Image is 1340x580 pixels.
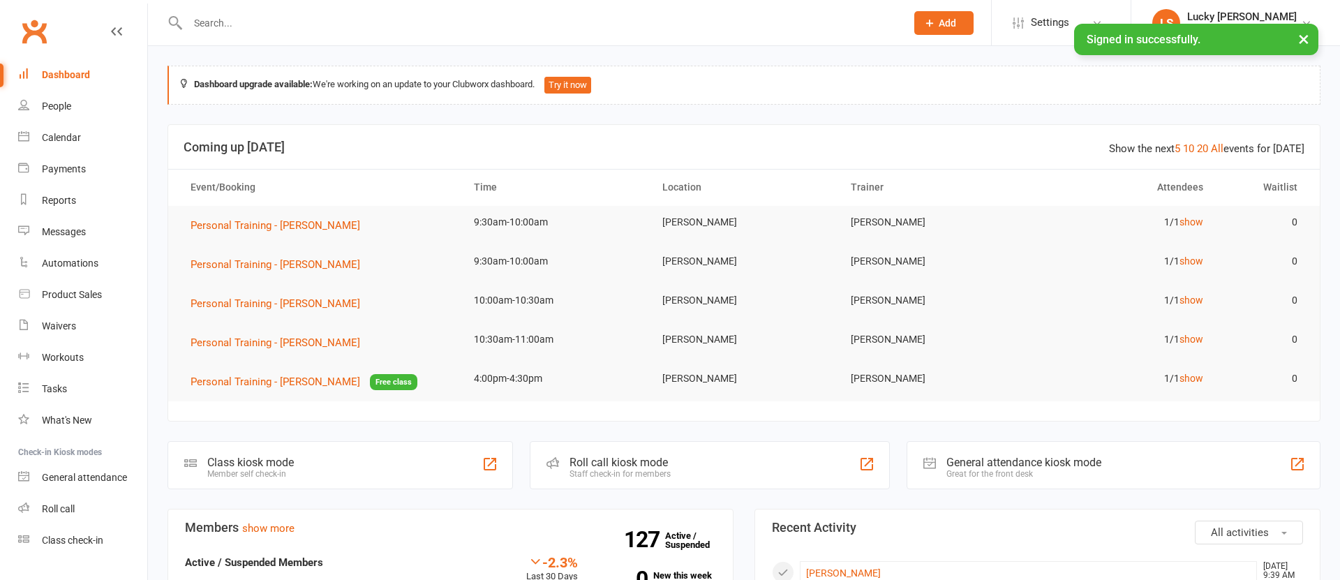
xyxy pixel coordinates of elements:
[191,219,360,232] span: Personal Training - [PERSON_NAME]
[1195,521,1303,544] button: All activities
[1211,142,1223,155] a: All
[18,185,147,216] a: Reports
[1216,170,1310,205] th: Waitlist
[18,405,147,436] a: What's New
[939,17,956,29] span: Add
[624,529,665,550] strong: 127
[207,456,294,469] div: Class kiosk mode
[1216,206,1310,239] td: 0
[185,521,716,535] h3: Members
[526,554,578,570] div: -2.3%
[1027,362,1215,395] td: 1/1
[461,245,650,278] td: 9:30am-10:00am
[1291,24,1316,54] button: ×
[18,279,147,311] a: Product Sales
[569,456,671,469] div: Roll call kiosk mode
[914,11,974,35] button: Add
[838,245,1027,278] td: [PERSON_NAME]
[191,297,360,310] span: Personal Training - [PERSON_NAME]
[1216,245,1310,278] td: 0
[191,334,370,351] button: Personal Training - [PERSON_NAME]
[838,206,1027,239] td: [PERSON_NAME]
[42,132,81,143] div: Calendar
[1179,255,1203,267] a: show
[1027,245,1215,278] td: 1/1
[42,289,102,300] div: Product Sales
[18,154,147,185] a: Payments
[650,170,838,205] th: Location
[665,521,727,560] a: 127Active / Suspended
[191,336,360,349] span: Personal Training - [PERSON_NAME]
[18,59,147,91] a: Dashboard
[184,13,896,33] input: Search...
[1256,562,1302,580] time: [DATE] 9:39 AM
[1211,526,1269,539] span: All activities
[1216,284,1310,317] td: 0
[191,258,360,271] span: Personal Training - [PERSON_NAME]
[184,140,1304,154] h3: Coming up [DATE]
[42,69,90,80] div: Dashboard
[838,323,1027,356] td: [PERSON_NAME]
[838,362,1027,395] td: [PERSON_NAME]
[1183,142,1194,155] a: 10
[1109,140,1304,157] div: Show the next events for [DATE]
[1031,7,1069,38] span: Settings
[42,472,127,483] div: General attendance
[1027,170,1215,205] th: Attendees
[806,567,881,579] a: [PERSON_NAME]
[18,373,147,405] a: Tasks
[178,170,461,205] th: Event/Booking
[42,163,86,174] div: Payments
[18,462,147,493] a: General attendance kiosk mode
[838,170,1027,205] th: Trainer
[1087,33,1200,46] span: Signed in successfully.
[18,493,147,525] a: Roll call
[946,469,1101,479] div: Great for the front desk
[650,245,838,278] td: [PERSON_NAME]
[461,284,650,317] td: 10:00am-10:30am
[1179,334,1203,345] a: show
[1027,284,1215,317] td: 1/1
[772,521,1303,535] h3: Recent Activity
[544,77,591,94] button: Try it now
[838,284,1027,317] td: [PERSON_NAME]
[207,469,294,479] div: Member self check-in
[191,375,360,388] span: Personal Training - [PERSON_NAME]
[461,170,650,205] th: Time
[42,320,76,332] div: Waivers
[1187,23,1297,36] div: Bodyline Fitness
[461,206,650,239] td: 9:30am-10:00am
[18,342,147,373] a: Workouts
[650,284,838,317] td: [PERSON_NAME]
[42,383,67,394] div: Tasks
[1179,295,1203,306] a: show
[650,206,838,239] td: [PERSON_NAME]
[18,311,147,342] a: Waivers
[42,101,71,112] div: People
[18,122,147,154] a: Calendar
[191,373,417,391] button: Personal Training - [PERSON_NAME]Free class
[42,535,103,546] div: Class check-in
[242,522,295,535] a: show more
[194,79,313,89] strong: Dashboard upgrade available:
[1197,142,1208,155] a: 20
[42,352,84,363] div: Workouts
[191,295,370,312] button: Personal Training - [PERSON_NAME]
[370,374,417,390] span: Free class
[569,469,671,479] div: Staff check-in for members
[1216,362,1310,395] td: 0
[599,571,716,580] a: 0New this week
[42,195,76,206] div: Reports
[18,525,147,556] a: Class kiosk mode
[650,362,838,395] td: [PERSON_NAME]
[185,556,323,569] strong: Active / Suspended Members
[42,258,98,269] div: Automations
[191,256,370,273] button: Personal Training - [PERSON_NAME]
[1179,373,1203,384] a: show
[1027,323,1215,356] td: 1/1
[1175,142,1180,155] a: 5
[1152,9,1180,37] div: LS
[1179,216,1203,228] a: show
[461,362,650,395] td: 4:00pm-4:30pm
[18,91,147,122] a: People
